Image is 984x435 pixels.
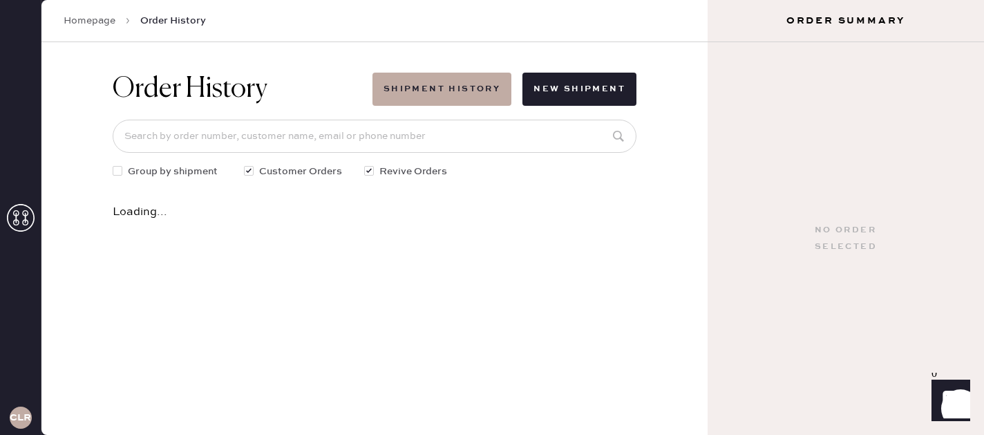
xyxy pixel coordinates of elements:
[815,222,877,255] div: No order selected
[372,73,511,106] button: Shipment History
[140,14,206,28] span: Order History
[128,164,218,179] span: Group by shipment
[113,207,636,218] div: Loading...
[918,373,978,432] iframe: Front Chat
[522,73,636,106] button: New Shipment
[259,164,342,179] span: Customer Orders
[379,164,447,179] span: Revive Orders
[113,73,267,106] h1: Order History
[64,14,115,28] a: Homepage
[708,14,984,28] h3: Order Summary
[113,120,636,153] input: Search by order number, customer name, email or phone number
[10,413,31,423] h3: CLR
